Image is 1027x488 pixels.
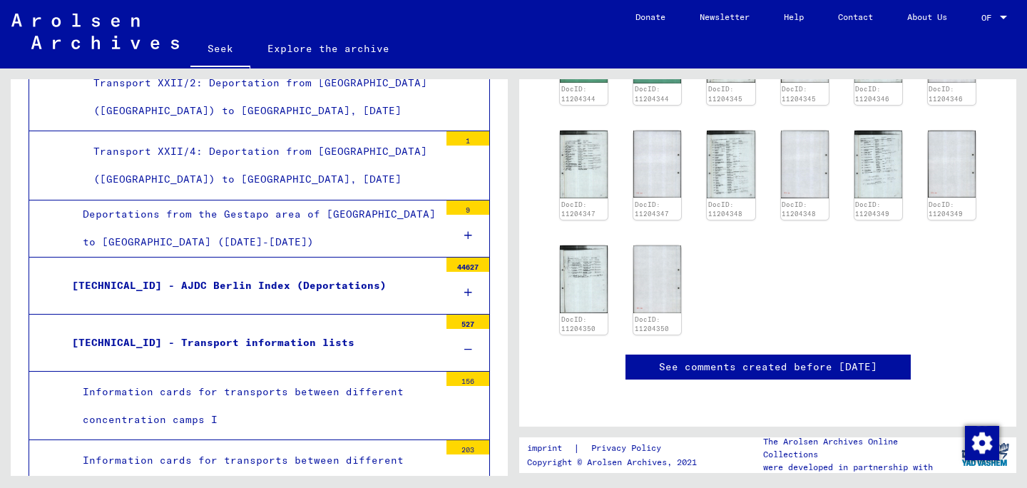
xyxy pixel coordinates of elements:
[527,442,562,453] font: imprint
[855,85,889,103] a: DocID: 11204346
[573,442,580,454] font: |
[250,31,407,66] a: Explore the archive
[784,11,804,22] font: Help
[580,441,678,456] a: Privacy Policy
[93,76,427,117] font: Transport XXII/2: Deportation from [GEOGRAPHIC_DATA] ([GEOGRAPHIC_DATA]) to [GEOGRAPHIC_DATA], [D...
[965,426,999,460] img: Change consent
[981,12,991,23] font: OF
[93,145,427,185] font: Transport XXII/4: Deportation from [GEOGRAPHIC_DATA] ([GEOGRAPHIC_DATA]) to [GEOGRAPHIC_DATA], [D...
[446,372,489,386] div: 156
[72,279,387,292] font: [TECHNICAL_ID] - AJDC Berlin Index (Deportations)
[907,11,947,22] font: About Us
[190,31,250,68] a: Seek
[959,437,1012,472] img: yv_logo.png
[928,131,976,198] img: 002.jpg
[838,11,873,22] font: Contact
[83,208,436,248] font: Deportations from the Gestapo area of ​​[GEOGRAPHIC_DATA] to [GEOGRAPHIC_DATA] ([DATE]-[DATE])
[72,336,354,349] font: [TECHNICAL_ID] - Transport information lists
[929,200,963,218] a: DocID: 11204349
[466,136,470,146] font: 1
[708,200,742,218] a: DocID: 11204348
[446,315,489,329] div: 527
[208,42,233,55] font: Seek
[659,360,877,373] font: See comments created before [DATE]
[707,131,755,198] img: 001.jpg
[782,85,816,103] a: DocID: 11204345
[782,200,816,218] a: DocID: 11204348
[527,457,697,467] font: Copyright © Arolsen Archives, 2021
[267,42,389,55] font: Explore the archive
[561,85,596,103] a: DocID: 11204344
[855,200,889,218] a: DocID: 11204349
[11,14,179,49] img: Arolsen_neg.svg
[560,131,608,198] img: 001.jpg
[659,360,877,375] a: See comments created before [DATE]
[446,440,489,454] div: 203
[466,205,470,215] font: 9
[83,385,404,426] font: Information cards for transports between different concentration camps I
[561,200,596,218] a: DocID: 11204347
[446,258,489,272] div: 44627
[763,462,933,472] font: were developed in partnership with
[635,315,669,333] a: DocID: 11204350
[591,442,661,453] font: Privacy Policy
[561,315,596,333] a: DocID: 11204350
[781,131,829,198] img: 002.jpg
[633,245,681,313] img: 002.jpg
[854,131,902,198] img: 001.jpg
[708,85,742,103] a: DocID: 11204345
[635,11,665,22] font: Donate
[635,200,669,218] a: DocID: 11204347
[527,441,573,456] a: imprint
[560,245,608,313] img: 001.jpg
[929,85,963,103] a: DocID: 11204346
[633,131,681,198] img: 002.jpg
[635,85,669,103] a: DocID: 11204344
